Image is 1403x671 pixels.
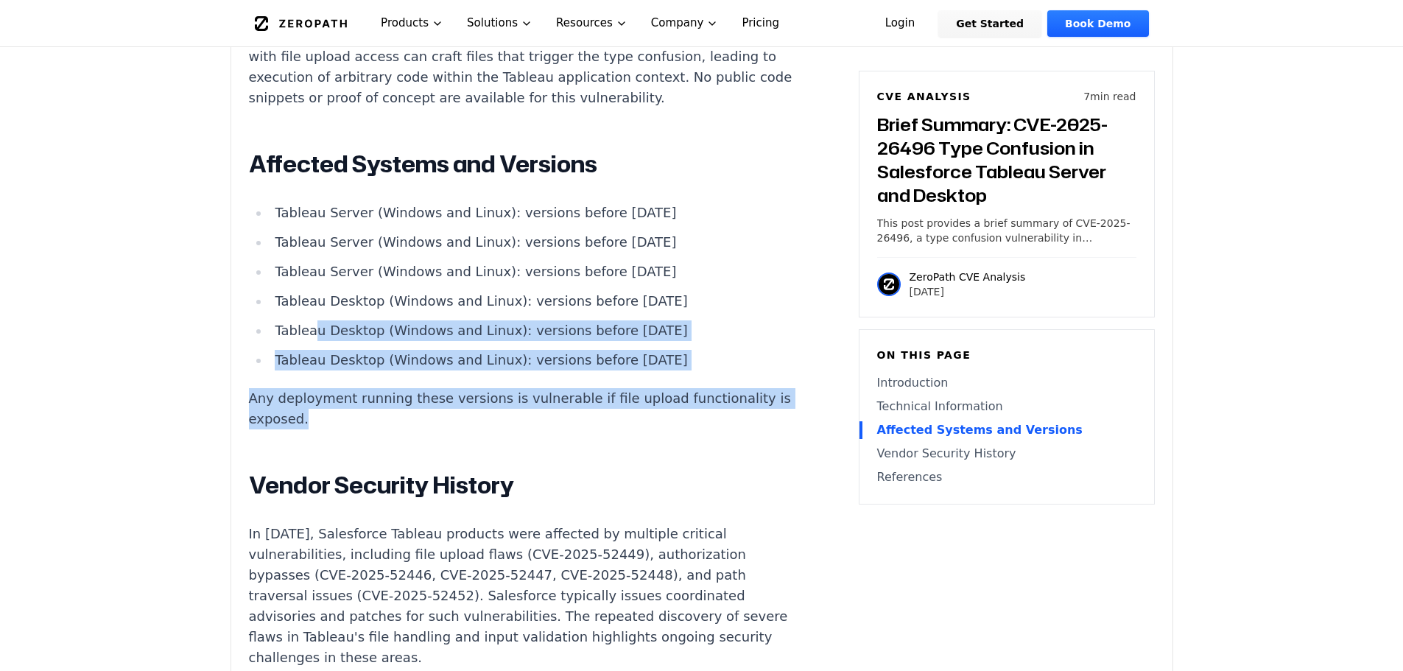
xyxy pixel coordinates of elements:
[270,261,797,282] li: Tableau Server (Windows and Linux): versions before [DATE]
[270,203,797,223] li: Tableau Server (Windows and Linux): versions before [DATE]
[249,150,797,179] h2: Affected Systems and Versions
[249,524,797,668] p: In [DATE], Salesforce Tableau products were affected by multiple critical vulnerabilities, includ...
[877,216,1136,245] p: This post provides a brief summary of CVE-2025-26496, a type confusion vulnerability in Salesforc...
[868,10,933,37] a: Login
[877,113,1136,207] h3: Brief Summary: CVE-2025-26496 Type Confusion in Salesforce Tableau Server and Desktop
[877,398,1136,415] a: Technical Information
[249,388,797,429] p: Any deployment running these versions is vulnerable if file upload functionality is exposed.
[249,5,797,108] p: The vulnerability affects both Windows and Linux versions, indicating that the flaw exists in cor...
[877,273,901,296] img: ZeroPath CVE Analysis
[877,374,1136,392] a: Introduction
[877,445,1136,463] a: Vendor Security History
[249,471,797,500] h2: Vendor Security History
[877,348,1136,362] h6: On this page
[938,10,1041,37] a: Get Started
[910,270,1026,284] p: ZeroPath CVE Analysis
[877,421,1136,439] a: Affected Systems and Versions
[270,350,797,370] li: Tableau Desktop (Windows and Linux): versions before [DATE]
[877,89,971,104] h6: CVE Analysis
[877,468,1136,486] a: References
[910,284,1026,299] p: [DATE]
[270,291,797,312] li: Tableau Desktop (Windows and Linux): versions before [DATE]
[1047,10,1148,37] a: Book Demo
[270,320,797,341] li: Tableau Desktop (Windows and Linux): versions before [DATE]
[1083,89,1136,104] p: 7 min read
[270,232,797,253] li: Tableau Server (Windows and Linux): versions before [DATE]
